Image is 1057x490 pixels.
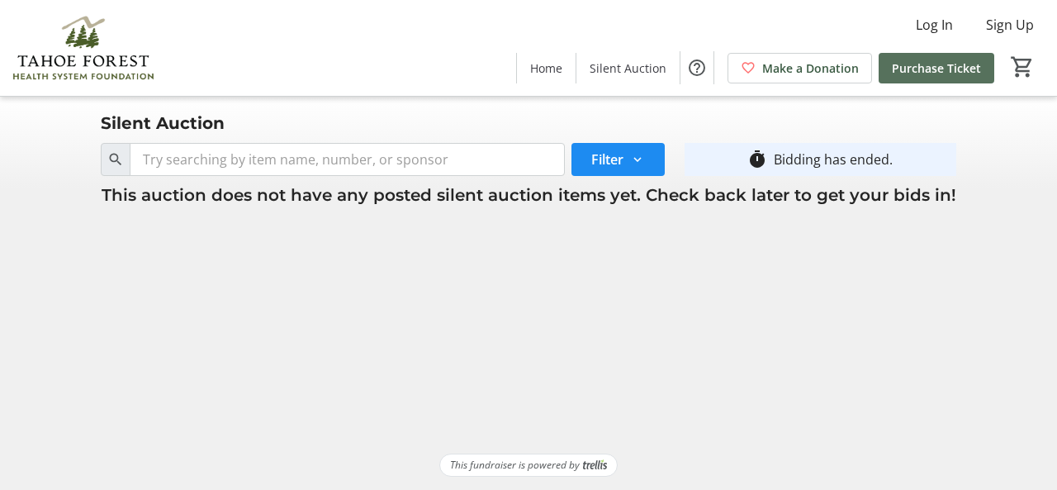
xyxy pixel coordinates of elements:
[583,459,607,471] img: Trellis Logo
[576,53,680,83] a: Silent Auction
[591,150,623,169] span: Filter
[774,150,893,169] div: Bidding has ended.
[903,12,966,38] button: Log In
[879,53,994,83] a: Purchase Ticket
[728,53,872,83] a: Make a Donation
[91,110,235,136] div: Silent Auction
[530,59,562,77] span: Home
[102,185,956,205] span: This auction does not have any posted silent auction items yet. Check back later to get your bids...
[1007,52,1037,82] button: Cart
[747,150,767,169] mat-icon: timer_outline
[916,15,953,35] span: Log In
[571,143,665,176] button: Filter
[590,59,666,77] span: Silent Auction
[130,143,565,176] input: Try searching by item name, number, or sponsor
[892,59,981,77] span: Purchase Ticket
[762,59,859,77] span: Make a Donation
[986,15,1034,35] span: Sign Up
[10,7,157,89] img: Tahoe Forest Health System Foundation's Logo
[973,12,1047,38] button: Sign Up
[450,458,580,473] span: This fundraiser is powered by
[517,53,576,83] a: Home
[680,51,713,84] button: Help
